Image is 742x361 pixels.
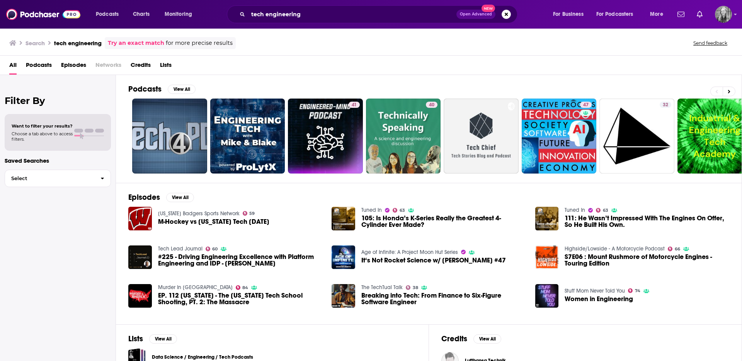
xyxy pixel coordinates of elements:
span: Networks [95,59,121,75]
img: S7E06 : Mount Rushmore of Motorcycle Engines - Touring Edition [535,245,559,269]
span: 105: Is Honda’s K-Series Really the Greatest 4-Cylinder Ever Made? [361,215,526,228]
a: #225 - Driving Engineering Excellence with Platform Engineering and IDP - Ganesh Datta [158,254,323,267]
img: User Profile [715,6,732,23]
img: Podchaser - Follow, Share and Rate Podcasts [6,7,80,22]
a: Show notifications dropdown [674,8,688,21]
span: 60 [212,247,218,251]
a: Tuned In [565,207,585,213]
span: 41 [352,101,357,109]
a: ListsView All [128,334,177,344]
span: 63 [400,209,405,212]
span: 63 [603,209,608,212]
a: Podcasts [26,59,52,75]
button: Select [5,170,111,187]
button: open menu [645,8,673,20]
span: Logged in as KatMcMahon [715,6,732,23]
a: M-Hockey vs Michigan Tech 10-20-23 [158,218,269,225]
a: Charts [128,8,154,20]
span: 74 [635,289,640,293]
span: Podcasts [96,9,119,20]
img: 105: Is Honda’s K-Series Really the Greatest 4-Cylinder Ever Made? [332,207,355,230]
img: #225 - Driving Engineering Excellence with Platform Engineering and IDP - Ganesh Datta [128,245,152,269]
a: 38 [406,285,418,290]
span: Open Advanced [460,12,492,16]
a: Wisconsin Badgers Sports Network [158,210,240,217]
a: 84 [236,285,248,290]
a: Age of Infinite: A Project Moon Hut Series [361,249,458,255]
a: 40 [366,99,441,174]
img: M-Hockey vs Michigan Tech 10-20-23 [128,207,152,230]
a: 60 [206,247,218,251]
a: Highside/Lowside - A Motorcycle Podcast [565,245,665,252]
a: 63 [393,208,405,213]
a: CreditsView All [441,334,501,344]
button: open menu [548,8,593,20]
img: 111: He Wasn’t Impressed With The Engines On Offer, So He Built His Own. [535,207,559,230]
a: EpisodesView All [128,192,194,202]
button: Send feedback [691,40,730,46]
span: #225 - Driving Engineering Excellence with Platform Engineering and IDP - [PERSON_NAME] [158,254,323,267]
a: 111: He Wasn’t Impressed With The Engines On Offer, So He Built His Own. [565,215,729,228]
input: Search podcasts, credits, & more... [248,8,456,20]
h3: Search [26,39,45,47]
a: S7E06 : Mount Rushmore of Motorcycle Engines - Touring Edition [565,254,729,267]
span: Want to filter your results? [12,123,73,129]
h2: Episodes [128,192,160,202]
span: For Podcasters [596,9,633,20]
button: View All [166,193,194,202]
a: It‘s Not Rocket Science w/ Scott Manley #47 [361,257,506,264]
h3: tech engineering [54,39,102,47]
a: 63 [596,208,608,213]
span: Charts [133,9,150,20]
a: Show notifications dropdown [694,8,706,21]
a: 47 [580,102,592,108]
span: Choose a tab above to access filters. [12,131,73,142]
img: Breaking into Tech: From Finance to Six-Figure Software Engineer [332,284,355,308]
a: 47 [522,99,597,174]
img: EP. 112 VIRGINIA - The Virginia Tech School Shooting, PT. 2: The Massacre [128,284,152,308]
h2: Filter By [5,95,111,106]
button: open menu [159,8,202,20]
a: Try an exact match [108,39,164,48]
a: All [9,59,17,75]
button: Open AdvancedNew [456,10,495,19]
a: PodcastsView All [128,84,196,94]
img: It‘s Not Rocket Science w/ Scott Manley #47 [332,245,355,269]
span: New [482,5,495,12]
span: EP. 112 [US_STATE] - The [US_STATE] Tech School Shooting, PT. 2: The Massacre [158,292,323,305]
h2: Lists [128,334,143,344]
a: Lists [160,59,172,75]
a: 41 [288,99,363,174]
button: open menu [591,8,645,20]
a: Tech Lead Journal [158,245,203,252]
span: 32 [663,101,668,109]
a: EP. 112 VIRGINIA - The Virginia Tech School Shooting, PT. 2: The Massacre [158,292,323,305]
span: 38 [413,286,418,289]
span: Breaking into Tech: From Finance to Six-Figure Software Engineer [361,292,526,305]
a: 59 [243,211,255,216]
span: More [650,9,663,20]
button: View All [473,334,501,344]
img: Women in Engineering [535,284,559,308]
a: Women in Engineering [565,296,633,302]
span: It‘s Not Rocket Science w/ [PERSON_NAME] #47 [361,257,506,264]
a: 74 [628,288,640,293]
a: 66 [668,247,680,251]
h2: Podcasts [128,84,162,94]
a: Murder In America [158,284,233,291]
div: Search podcasts, credits, & more... [234,5,525,23]
button: View All [168,85,196,94]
